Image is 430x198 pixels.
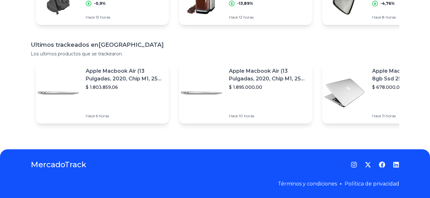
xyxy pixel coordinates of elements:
a: Featured imageApple Macbook Air (13 Pulgadas, 2020, Chip M1, 256 Gb De Ssd, 8 Gb De Ram) - Plata$... [36,62,169,124]
a: MercadoTrack [31,160,86,170]
p: $ 1.895.000,00 [229,84,307,90]
p: Hace 10 horas [229,113,307,119]
a: Instagram [351,161,357,168]
p: Hace 12 horas [229,15,307,20]
img: Featured image [322,70,367,115]
a: Términos y condiciones [278,181,337,187]
p: $ 1.803.859,06 [86,84,164,90]
a: LinkedIn [393,161,399,168]
p: -13,89% [237,1,253,6]
p: Hace 6 horas [86,113,164,119]
p: Los ultimos productos que se trackearon. [31,51,399,57]
a: Twitter [365,161,371,168]
p: -4,76% [380,1,395,6]
img: Featured image [36,70,81,115]
a: Política de privacidad [345,181,399,187]
a: Featured imageApple Macbook Air (13 Pulgadas, 2020, Chip M1, 256 Gb De Ssd, 8 Gb De Ram) - Plata$... [179,62,312,124]
p: Hace 13 horas [86,15,164,20]
p: -0,9% [94,1,106,6]
h1: Ultimos trackeados en [GEOGRAPHIC_DATA] [31,40,399,49]
p: Apple Macbook Air (13 Pulgadas, 2020, Chip M1, 256 Gb De Ssd, 8 Gb De Ram) - Plata [86,67,164,83]
p: Apple Macbook Air (13 Pulgadas, 2020, Chip M1, 256 Gb De Ssd, 8 Gb De Ram) - Plata [229,67,307,83]
a: Facebook [379,161,385,168]
img: Featured image [179,70,224,115]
